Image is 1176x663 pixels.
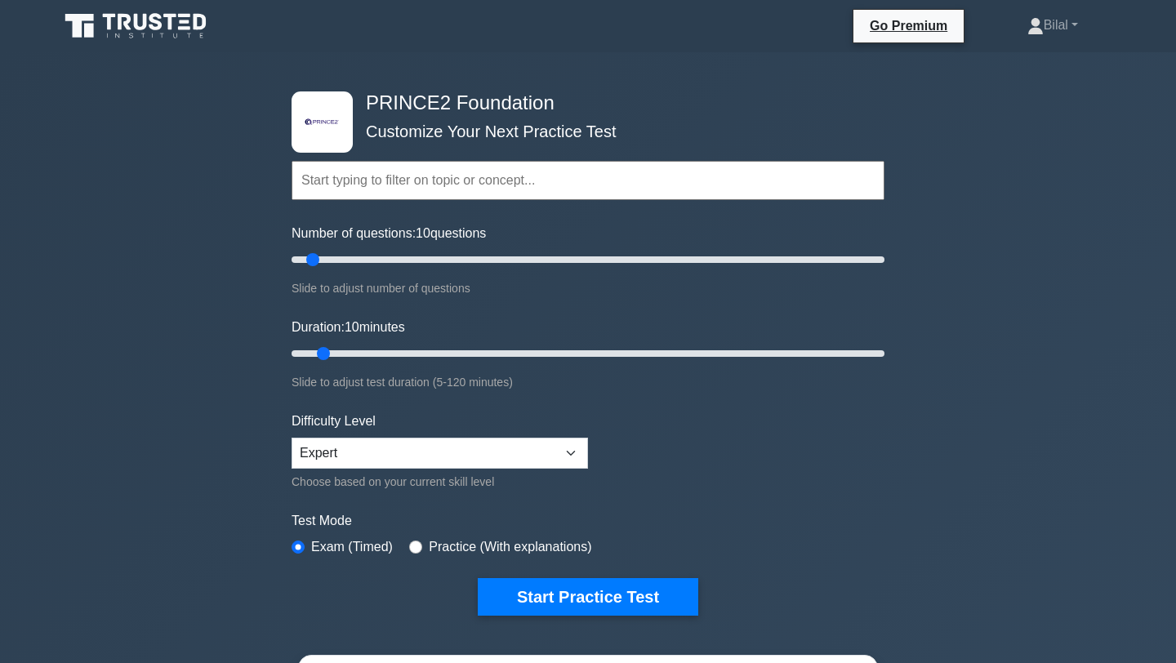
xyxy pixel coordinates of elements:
label: Test Mode [292,511,884,531]
div: Slide to adjust test duration (5-120 minutes) [292,372,884,392]
input: Start typing to filter on topic or concept... [292,161,884,200]
label: Practice (With explanations) [429,537,591,557]
div: Slide to adjust number of questions [292,278,884,298]
span: 10 [345,320,359,334]
span: 10 [416,226,430,240]
label: Duration: minutes [292,318,405,337]
a: Bilal [988,9,1117,42]
label: Number of questions: questions [292,224,486,243]
button: Start Practice Test [478,578,698,616]
label: Difficulty Level [292,412,376,431]
h4: PRINCE2 Foundation [359,91,804,115]
div: Choose based on your current skill level [292,472,588,492]
a: Go Premium [860,16,957,36]
label: Exam (Timed) [311,537,393,557]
